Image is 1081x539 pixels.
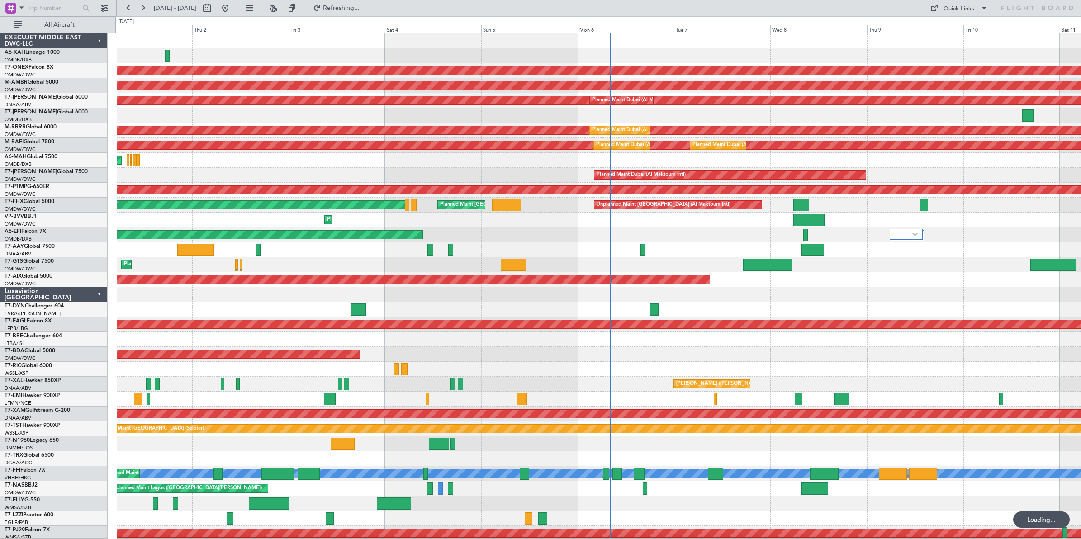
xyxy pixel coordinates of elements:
span: T7-XAM [5,408,25,413]
a: T7-NASBBJ2 [5,482,38,488]
div: Planned Maint Dubai (Al Maktoum Intl) [597,168,686,182]
div: Thu 9 [867,25,963,33]
a: DNAA/ABV [5,251,31,257]
a: OMDW/DWC [5,489,36,496]
span: M-RAFI [5,139,24,145]
a: T7-GTSGlobal 7500 [5,259,54,264]
a: LTBA/ISL [5,340,25,347]
span: A6-EFI [5,229,21,234]
div: Unplanned Maint Lagos ([GEOGRAPHIC_DATA][PERSON_NAME]) [110,482,262,495]
a: LFPB/LBG [5,325,28,332]
span: T7-TRX [5,453,23,458]
div: [PERSON_NAME] ([PERSON_NAME] Intl) [676,377,771,391]
div: Fri 3 [289,25,385,33]
span: T7-XAL [5,378,23,383]
a: T7-FHXGlobal 5000 [5,199,54,204]
a: EVRA/[PERSON_NAME] [5,310,61,317]
a: T7-FFIFalcon 7X [5,468,45,473]
div: Wed 1 [95,25,192,33]
span: T7-DYN [5,303,25,309]
span: Refreshing... [322,5,360,11]
div: Mon 6 [578,25,674,33]
div: Tue 7 [674,25,770,33]
a: OMDW/DWC [5,71,36,78]
div: Planned Maint [GEOGRAPHIC_DATA] (Seletar) [440,198,546,212]
a: DNAA/ABV [5,415,31,421]
span: M-RRRR [5,124,26,130]
span: A6-MAH [5,154,27,160]
span: A6-KAH [5,50,25,55]
a: OMDB/DXB [5,236,32,242]
span: M-AMBR [5,80,28,85]
a: LFMN/NCE [5,400,31,407]
span: T7-[PERSON_NAME] [5,169,57,175]
div: Planned Maint Dubai (Al Maktoum Intl) [592,94,681,107]
div: Fri 10 [963,25,1060,33]
button: Refreshing... [309,1,363,15]
a: OMDW/DWC [5,265,36,272]
a: T7-P1MPG-650ER [5,184,49,189]
span: T7-AAY [5,244,24,249]
a: OMDW/DWC [5,191,36,198]
a: DNMM/LOS [5,444,33,451]
span: T7-LZZI [5,512,23,518]
a: T7-RICGlobal 6000 [5,363,52,369]
a: T7-TRXGlobal 6500 [5,453,54,458]
a: T7-XALHawker 850XP [5,378,61,383]
a: T7-LZZIPraetor 600 [5,512,53,518]
a: WSSL/XSP [5,430,28,436]
a: T7-PJ29Falcon 7X [5,527,50,533]
span: T7-PJ29 [5,527,25,533]
div: Loading... [1013,511,1070,528]
a: T7-EMIHawker 900XP [5,393,60,398]
a: T7-ONEXFalcon 8X [5,65,53,70]
div: Planned Maint [GEOGRAPHIC_DATA] (Seletar) [98,422,204,435]
div: Quick Links [944,5,974,14]
a: T7-BDAGlobal 5000 [5,348,55,354]
a: T7-AIXGlobal 5000 [5,274,52,279]
a: T7-ELLYG-550 [5,497,40,503]
a: VHHH/HKG [5,474,31,481]
div: Sat 4 [385,25,481,33]
div: Unplanned Maint [GEOGRAPHIC_DATA] (Al Maktoum Intl) [597,198,730,212]
a: WMSA/SZB [5,504,31,511]
div: Wed 8 [770,25,867,33]
a: DGAA/ACC [5,459,32,466]
a: WSSL/XSP [5,370,28,377]
span: T7-TST [5,423,22,428]
div: Planned Maint Dubai (Al Maktoum Intl) [592,123,681,137]
a: DNAA/ABV [5,101,31,108]
a: T7-XAMGulfstream G-200 [5,408,70,413]
span: T7-EMI [5,393,22,398]
button: Quick Links [925,1,992,15]
a: OMDW/DWC [5,131,36,138]
span: T7-BRE [5,333,23,339]
div: [DATE] [119,18,134,26]
span: T7-P1MP [5,184,27,189]
span: T7-ONEX [5,65,28,70]
a: T7-N1960Legacy 650 [5,438,59,443]
a: M-AMBRGlobal 5000 [5,80,58,85]
img: arrow-gray.svg [912,232,918,236]
a: OMDB/DXB [5,57,32,63]
span: T7-EAGL [5,318,27,324]
a: EGLF/FAB [5,519,28,526]
a: T7-[PERSON_NAME]Global 7500 [5,169,88,175]
span: T7-FHX [5,199,24,204]
a: DNAA/ABV [5,385,31,392]
span: T7-[PERSON_NAME] [5,109,57,115]
a: OMDW/DWC [5,206,36,213]
input: Trip Number [28,1,80,15]
a: T7-BREChallenger 604 [5,333,62,339]
span: T7-GTS [5,259,23,264]
a: OMDW/DWC [5,221,36,227]
a: VP-BVVBBJ1 [5,214,37,219]
a: T7-AAYGlobal 7500 [5,244,55,249]
a: OMDW/DWC [5,280,36,287]
a: A6-KAHLineage 1000 [5,50,60,55]
span: T7-[PERSON_NAME] [5,95,57,100]
div: Sun 5 [481,25,578,33]
span: T7-N1960 [5,438,30,443]
span: T7-NAS [5,482,24,488]
a: T7-[PERSON_NAME]Global 6000 [5,95,88,100]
